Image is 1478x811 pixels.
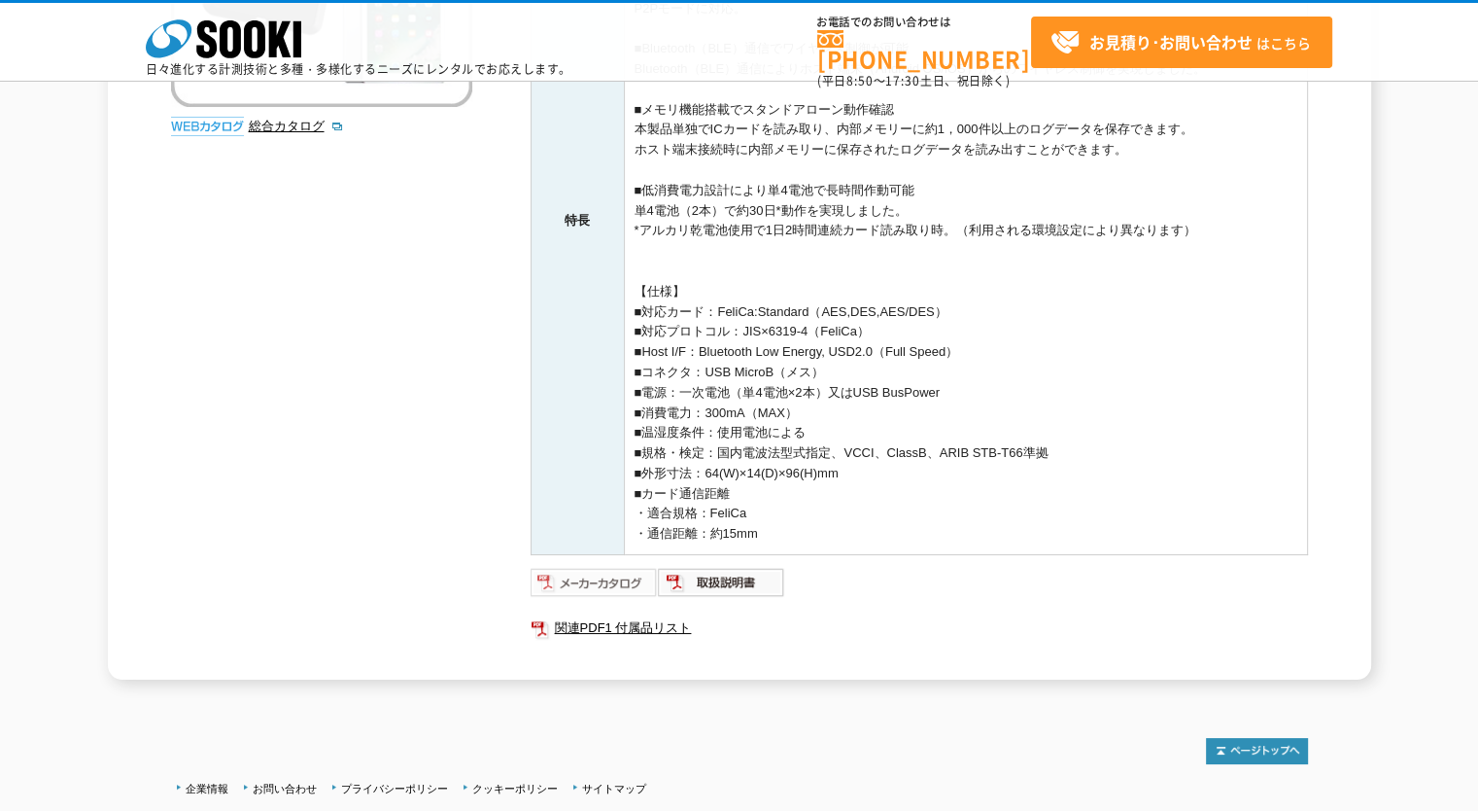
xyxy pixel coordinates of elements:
[817,72,1010,89] span: (平日 ～ 土日、祝日除く)
[1089,30,1253,53] strong: お見積り･お問い合わせ
[531,567,658,598] img: メーカーカタログ
[817,17,1031,28] span: お電話でのお問い合わせは
[341,783,448,794] a: プライバシーポリシー
[531,580,658,594] a: メーカーカタログ
[1031,17,1332,68] a: お見積り･お問い合わせはこちら
[846,72,874,89] span: 8:50
[146,63,571,75] p: 日々進化する計測技術と多種・多様化するニーズにレンタルでお応えします。
[249,119,344,133] a: 総合カタログ
[253,783,317,794] a: お問い合わせ
[582,783,646,794] a: サイトマップ
[531,616,1308,641] a: 関連PDF1 付属品リスト
[885,72,920,89] span: 17:30
[472,783,558,794] a: クッキーポリシー
[1206,738,1308,764] img: トップページへ
[1050,28,1311,57] span: はこちら
[658,580,785,594] a: 取扱説明書
[186,783,228,794] a: 企業情報
[658,567,785,598] img: 取扱説明書
[171,117,244,136] img: webカタログ
[817,30,1031,70] a: [PHONE_NUMBER]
